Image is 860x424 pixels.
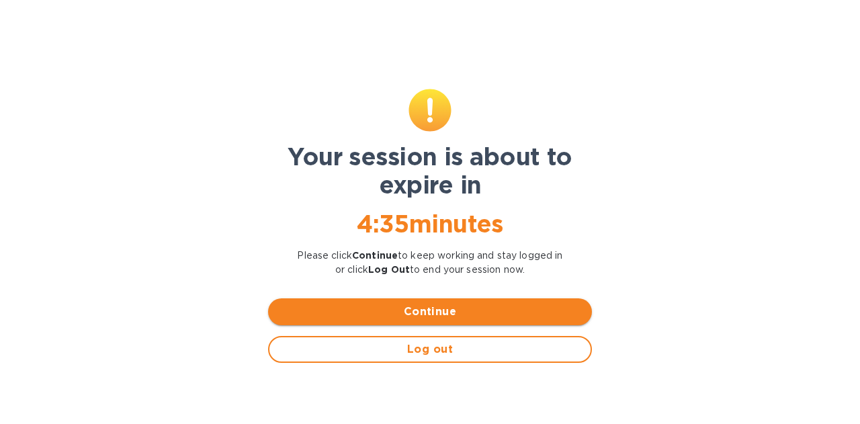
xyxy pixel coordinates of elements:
[268,336,592,363] button: Log out
[368,264,410,275] b: Log Out
[268,298,592,325] button: Continue
[268,142,592,199] h1: Your session is about to expire in
[268,249,592,277] p: Please click to keep working and stay logged in or click to end your session now.
[268,210,592,238] h1: 4 : 35 minutes
[280,341,580,357] span: Log out
[352,250,398,261] b: Continue
[279,304,581,320] span: Continue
